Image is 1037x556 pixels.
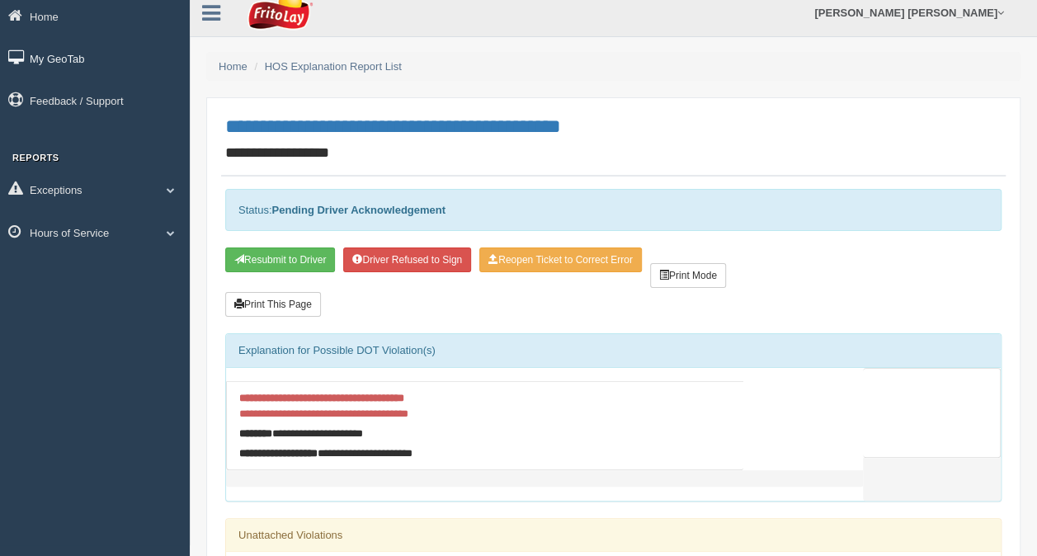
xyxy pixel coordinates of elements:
[265,60,402,73] a: HOS Explanation Report List
[271,204,445,216] strong: Pending Driver Acknowledgement
[650,263,726,288] button: Print Mode
[479,247,642,272] button: Reopen Ticket
[225,247,335,272] button: Resubmit To Driver
[225,292,321,317] button: Print This Page
[219,60,247,73] a: Home
[225,189,1002,231] div: Status:
[226,519,1001,552] div: Unattached Violations
[226,334,1001,367] div: Explanation for Possible DOT Violation(s)
[343,247,471,272] button: Driver Refused to Sign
